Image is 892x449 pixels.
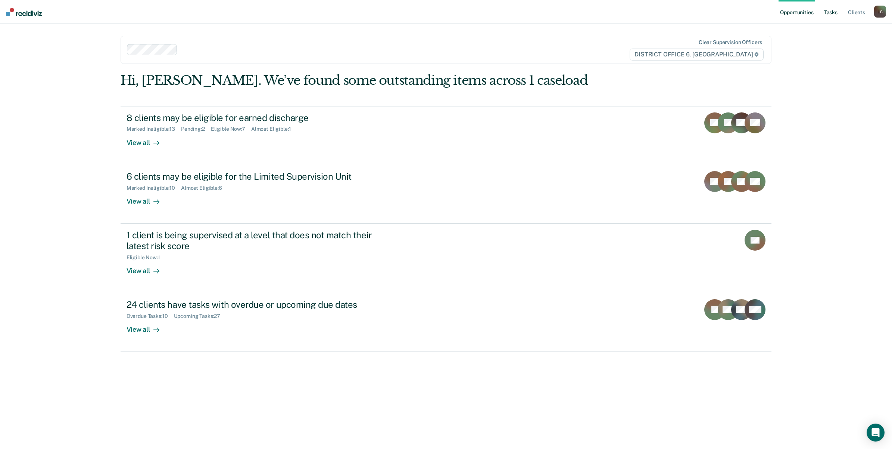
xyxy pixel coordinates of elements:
div: Overdue Tasks : 10 [127,313,174,319]
div: Upcoming Tasks : 27 [174,313,227,319]
div: Eligible Now : 7 [211,126,251,132]
a: 8 clients may be eligible for earned dischargeMarked Ineligible:13Pending:2Eligible Now:7Almost E... [121,106,772,165]
div: Marked Ineligible : 13 [127,126,181,132]
a: 1 client is being supervised at a level that does not match their latest risk scoreEligible Now:1... [121,224,772,293]
button: LC [874,6,886,18]
div: Almost Eligible : 1 [251,126,297,132]
div: View all [127,132,168,147]
a: 6 clients may be eligible for the Limited Supervision UnitMarked Ineligible:10Almost Eligible:6Vi... [121,165,772,224]
div: Eligible Now : 1 [127,254,166,261]
div: 1 client is being supervised at a level that does not match their latest risk score [127,230,389,251]
div: 24 clients have tasks with overdue or upcoming due dates [127,299,389,310]
div: Hi, [PERSON_NAME]. We’ve found some outstanding items across 1 caseload [121,73,642,88]
div: Almost Eligible : 6 [181,185,228,191]
div: 6 clients may be eligible for the Limited Supervision Unit [127,171,389,182]
div: Open Intercom Messenger [867,424,885,442]
div: View all [127,260,168,275]
span: DISTRICT OFFICE 6, [GEOGRAPHIC_DATA] [630,49,764,61]
div: View all [127,319,168,334]
div: Pending : 2 [181,126,211,132]
div: Clear supervision officers [699,39,762,46]
div: L C [874,6,886,18]
div: Marked Ineligible : 10 [127,185,181,191]
div: View all [127,191,168,205]
a: 24 clients have tasks with overdue or upcoming due datesOverdue Tasks:10Upcoming Tasks:27View all [121,293,772,352]
img: Recidiviz [6,8,42,16]
div: 8 clients may be eligible for earned discharge [127,112,389,123]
